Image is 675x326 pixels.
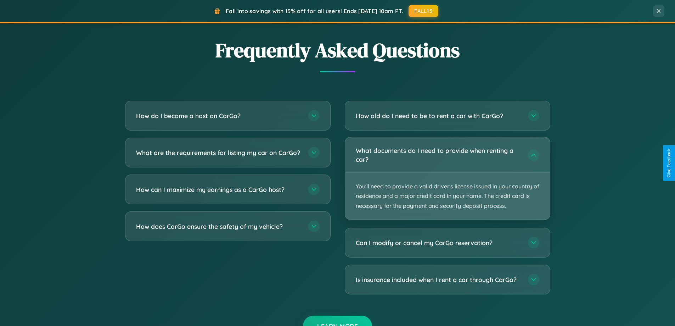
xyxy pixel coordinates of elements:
[125,37,550,64] h2: Frequently Asked Questions
[666,149,671,177] div: Give Feedback
[409,5,438,17] button: FALL15
[356,111,521,120] h3: How old do I need to be to rent a car with CarGo?
[136,148,301,157] h3: What are the requirements for listing my car on CarGo?
[136,185,301,194] h3: How can I maximize my earnings as a CarGo host?
[226,7,403,15] span: Fall into savings with 15% off for all users! Ends [DATE] 10am PT.
[345,173,550,220] p: You'll need to provide a valid driver's license issued in your country of residence and a major c...
[136,111,301,120] h3: How do I become a host on CarGo?
[136,222,301,231] h3: How does CarGo ensure the safety of my vehicle?
[356,238,521,247] h3: Can I modify or cancel my CarGo reservation?
[356,146,521,164] h3: What documents do I need to provide when renting a car?
[356,275,521,284] h3: Is insurance included when I rent a car through CarGo?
